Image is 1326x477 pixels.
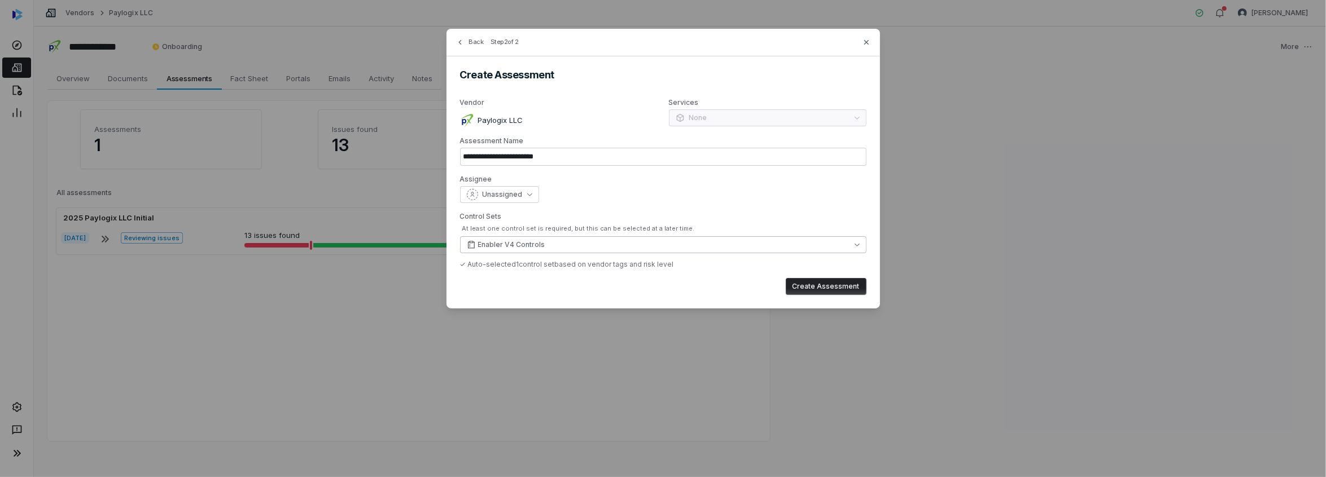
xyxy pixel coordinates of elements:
[669,98,867,107] label: Services
[786,278,867,295] button: Create Assessment
[483,190,523,199] span: Unassigned
[462,224,867,233] div: At least one control set is required, but this can be selected at a later time.
[460,98,485,107] span: Vendor
[460,260,867,269] div: ✓ Auto-selected 1 control set based on vendor tags and risk level
[460,175,867,184] label: Assignee
[478,240,545,249] span: Enabler V4 Controls
[460,212,867,221] label: Control Sets
[491,38,519,46] span: Step 2 of 2
[460,69,554,81] span: Create Assessment
[460,136,867,145] label: Assessment Name
[474,115,523,126] p: Paylogix LLC
[452,32,487,52] button: Back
